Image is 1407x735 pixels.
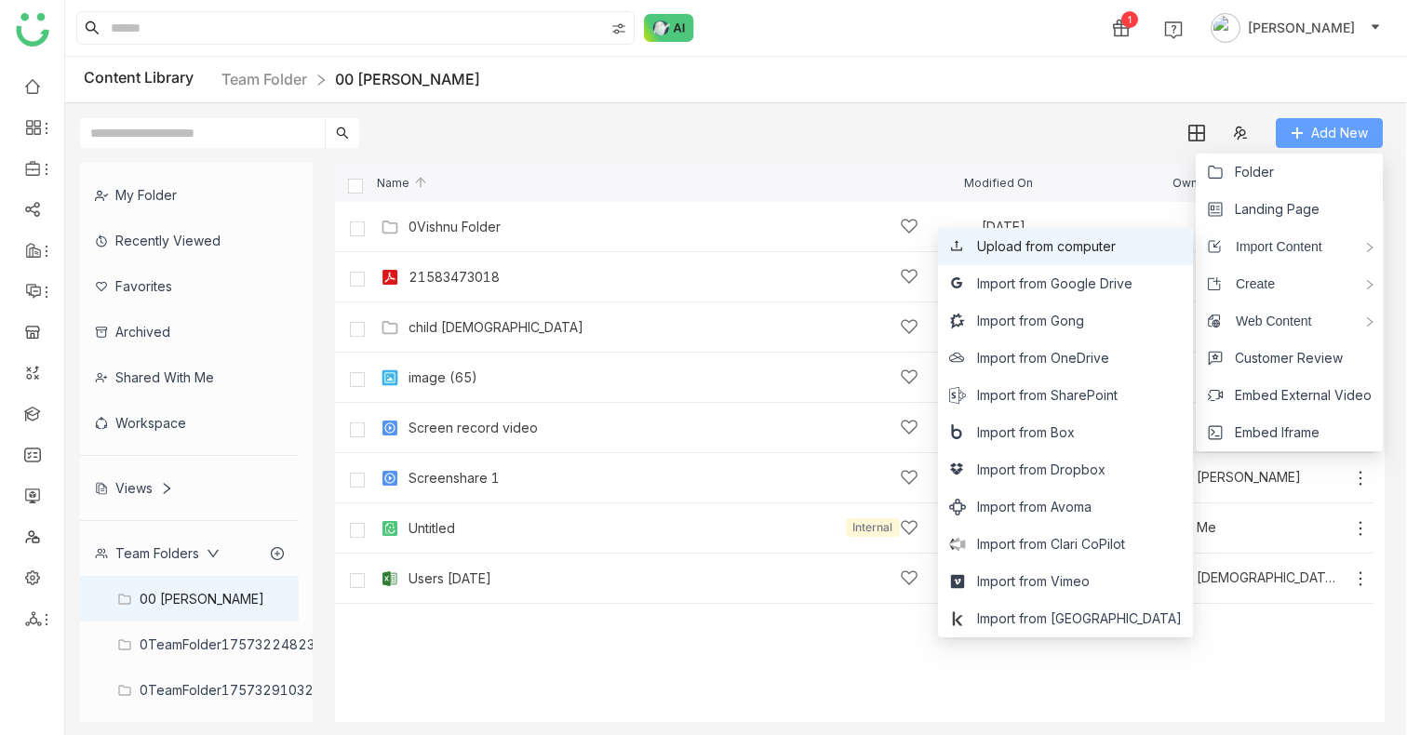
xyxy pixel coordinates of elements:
[977,311,1084,331] span: Import from Gong
[1171,569,1342,588] div: [DEMOGRAPHIC_DATA][PERSON_NAME]
[1222,236,1322,257] span: Import Content
[1171,469,1301,488] div: [PERSON_NAME]
[977,460,1105,480] span: Import from Dropbox
[949,571,1090,592] button: Import from Vimeo
[1222,274,1275,294] span: Create
[846,518,900,537] div: Internal
[949,236,1116,257] button: Upload from computer
[977,422,1075,443] span: Import from Box
[381,318,399,337] img: Folder
[95,480,173,496] div: Views
[409,320,583,335] a: child [DEMOGRAPHIC_DATA]
[949,274,1132,294] button: Import from Google Drive
[1207,422,1320,443] button: Embed Iframe
[977,236,1116,257] span: Upload from computer
[1188,125,1205,141] img: grid.svg
[977,608,1182,629] span: Import from [GEOGRAPHIC_DATA]
[1222,311,1311,331] span: Web Content
[949,385,1118,406] button: Import from SharePoint
[1211,13,1240,43] img: avatar
[409,471,500,486] a: Screenshare 1
[80,354,299,400] div: Shared with me
[1311,123,1368,143] span: Add New
[977,571,1090,592] span: Import from Vimeo
[949,534,1125,555] button: Import from Clari CoPilot
[1121,11,1138,28] div: 1
[1276,118,1383,148] button: Add New
[1172,177,1229,189] span: Owned By
[80,667,299,713] div: 0TeamFolder1757329103233
[117,683,132,698] img: folder.svg
[1235,385,1372,406] span: Embed External Video
[377,177,428,189] span: Name
[381,268,399,287] img: pdf.svg
[409,421,538,435] a: Screen record video
[381,368,399,387] img: png.svg
[949,497,1092,517] button: Import from Avoma
[409,270,500,285] a: 21583473018
[117,592,132,607] img: folder.svg
[977,534,1125,555] span: Import from Clari CoPilot
[409,370,477,385] a: image (65)
[964,177,1033,189] span: Modified On
[335,70,480,88] a: 00 [PERSON_NAME]
[409,571,491,586] a: Users [DATE]
[413,175,428,190] img: arrow-up.svg
[1235,422,1320,443] span: Embed Iframe
[80,218,299,263] div: Recently Viewed
[221,70,307,88] a: Team Folder
[644,14,694,42] img: ask-buddy-normal.svg
[381,469,399,488] img: mp4.svg
[949,460,1105,480] button: Import from Dropbox
[381,569,399,588] img: xlsx.svg
[1207,199,1320,220] button: Landing Page
[1207,162,1274,182] button: Folder
[1164,20,1183,39] img: help.svg
[1207,385,1372,406] button: Embed External Video
[1235,162,1274,182] span: Folder
[1207,13,1385,43] button: [PERSON_NAME]
[409,521,455,536] a: Untitled
[16,13,49,47] img: logo
[977,348,1109,368] span: Import from OneDrive
[381,519,399,538] img: paper.svg
[381,218,399,236] img: Folder
[949,422,1075,443] button: Import from Box
[80,172,299,218] div: My Folder
[949,608,1182,629] button: Import from [GEOGRAPHIC_DATA]
[977,497,1092,517] span: Import from Avoma
[409,220,501,234] a: 0Vishnu Folder
[80,621,299,667] div: 0TeamFolder1757322482345
[84,68,480,91] div: Content Library
[117,637,132,652] img: folder.svg
[95,545,220,561] div: Team Folders
[80,263,299,309] div: Favorites
[949,311,1084,331] button: Import from Gong
[1207,348,1343,368] button: Customer Review
[1235,199,1320,220] span: Landing Page
[949,348,1109,368] button: Import from OneDrive
[80,400,299,446] div: Workspace
[982,220,1172,234] div: [DATE]
[611,21,626,36] img: search-type.svg
[80,576,299,621] div: 00 [PERSON_NAME]
[977,274,1132,294] span: Import from Google Drive
[381,419,399,437] img: mp4.svg
[977,385,1118,406] span: Import from SharePoint
[1248,18,1355,38] span: [PERSON_NAME]
[80,309,299,354] div: Archived
[1235,348,1343,368] span: Customer Review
